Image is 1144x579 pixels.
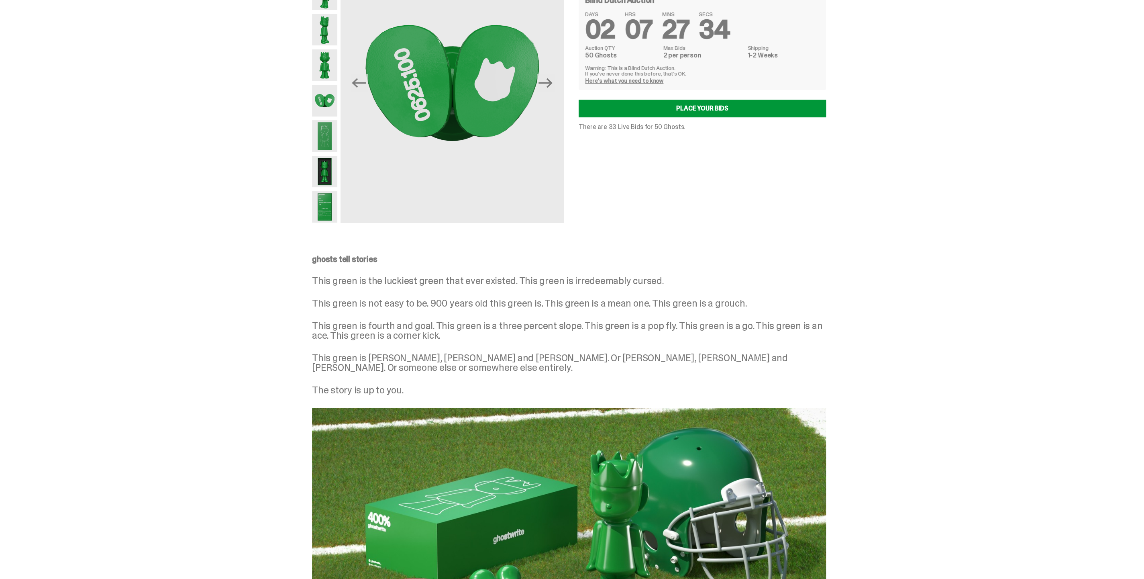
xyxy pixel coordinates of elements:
[312,14,337,45] img: Schrodinger_Green_Hero_3.png
[312,321,826,340] p: This green is fourth and goal. This green is a three percent slope. This green is a pop fly. This...
[748,45,820,51] dt: Shipping
[579,100,826,117] a: Place your Bids
[585,45,658,51] dt: Auction QTY
[312,353,826,372] p: This green is [PERSON_NAME], [PERSON_NAME] and [PERSON_NAME]. Or [PERSON_NAME], [PERSON_NAME] and...
[312,276,826,286] p: This green is the luckiest green that ever existed. This green is irredeemably cursed.
[585,65,820,76] p: Warning: This is a Blind Dutch Auction. If you’ve never done this before, that’s OK.
[625,11,653,17] span: HRS
[312,191,337,223] img: Schrodinger_Green_Hero_12.png
[585,77,663,84] a: Here's what you need to know
[312,299,826,308] p: This green is not easy to be. 900 years old this green is. This green is a mean one. This green i...
[312,85,337,116] img: Schrodinger_Green_Hero_7.png
[699,11,730,17] span: SECS
[350,74,368,92] button: Previous
[537,74,555,92] button: Next
[662,13,689,46] span: 27
[662,11,689,17] span: MINS
[312,156,337,187] img: Schrodinger_Green_Hero_13.png
[625,13,653,46] span: 07
[312,385,826,395] p: The story is up to you.
[312,120,337,151] img: Schrodinger_Green_Hero_9.png
[663,45,742,51] dt: Max Bids
[585,52,658,59] dd: 50 Ghosts
[748,52,820,59] dd: 1-2 Weeks
[585,11,615,17] span: DAYS
[699,13,730,46] span: 34
[579,124,826,130] p: There are 33 Live Bids for 50 Ghosts.
[312,255,826,263] p: ghosts tell stories
[663,52,742,59] dd: 2 per person
[312,49,337,81] img: Schrodinger_Green_Hero_6.png
[585,13,615,46] span: 02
